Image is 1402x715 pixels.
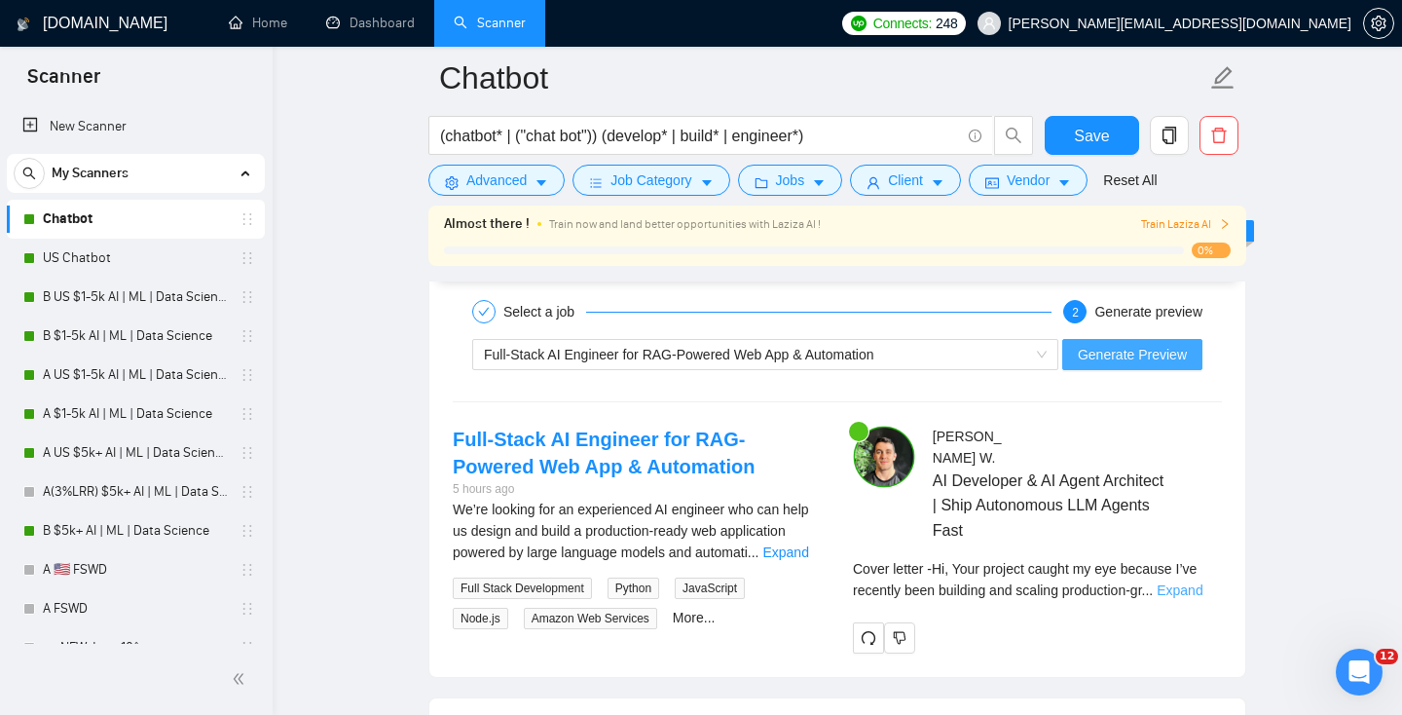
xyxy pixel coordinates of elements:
[610,169,691,191] span: Job Category
[440,124,960,148] input: Search Freelance Jobs...
[453,578,592,599] span: Full Stack Development
[853,622,884,654] button: redo
[1219,218,1231,230] span: right
[1094,300,1202,323] div: Generate preview
[43,200,228,239] a: Chatbot
[853,561,1197,598] span: Cover letter - Hi, Your project caught my eye because I’ve recently been building and scaling pro...
[15,167,44,180] span: search
[1142,583,1154,598] span: ...
[1336,649,1383,696] iframe: Intercom live chat
[43,239,228,278] a: US Chatbot
[444,213,530,235] span: Almost there !
[535,175,548,190] span: caret-down
[854,630,883,646] span: redo
[1141,215,1231,234] button: Train Laziza AI
[936,13,957,34] span: 248
[43,356,228,395] a: A US $1-5k AI | ML | Data Science
[995,127,1032,144] span: search
[7,107,265,146] li: New Scanner
[240,328,255,344] span: holder
[893,630,906,646] span: dislike
[1062,339,1202,370] button: Generate Preview
[14,158,45,189] button: search
[700,175,714,190] span: caret-down
[43,433,228,472] a: A US $5k+ AI | ML | Data Science
[503,300,586,323] div: Select a job
[812,175,826,190] span: caret-down
[888,169,923,191] span: Client
[43,628,228,667] a: --- NEW June 10ˆ
[453,499,822,563] div: We’re looking for an experienced AI engineer who can help us design and build a production-ready ...
[232,669,251,689] span: double-left
[1103,169,1157,191] a: Reset All
[43,278,228,317] a: B US $1-5k AI | ML | Data Science
[1210,65,1236,91] span: edit
[572,165,729,196] button: barsJob Categorycaret-down
[240,523,255,539] span: holder
[240,211,255,227] span: holder
[933,429,1002,466] span: [PERSON_NAME] W .
[969,165,1088,196] button: idcardVendorcaret-down
[1364,16,1393,31] span: setting
[478,306,490,318] span: check
[1007,169,1050,191] span: Vendor
[1157,583,1202,598] a: Expand
[1200,127,1237,144] span: delete
[453,502,809,560] span: We’re looking for an experienced AI engineer who can help us design and build a production-ready ...
[931,175,944,190] span: caret-down
[43,395,228,433] a: A $1-5k AI | ML | Data Science
[445,175,459,190] span: setting
[484,347,874,362] span: Full-Stack AI Engineer for RAG-Powered Web App & Automation
[994,116,1033,155] button: search
[240,562,255,578] span: holder
[608,578,659,599] span: Python
[850,165,961,196] button: userClientcaret-down
[982,17,996,30] span: user
[17,9,30,40] img: logo
[985,175,999,190] span: idcard
[853,558,1222,601] div: Remember that the client will see only the first two lines of your cover letter.
[851,16,867,31] img: upwork-logo.png
[454,15,526,31] a: searchScanner
[1057,175,1071,190] span: caret-down
[439,54,1206,102] input: Scanner name...
[776,169,805,191] span: Jobs
[1192,243,1231,258] span: 0%
[1078,344,1187,365] span: Generate Preview
[43,317,228,356] a: B $1-5k AI | ML | Data Science
[969,130,981,142] span: info-circle
[1045,116,1139,155] button: Save
[240,250,255,266] span: holder
[240,445,255,461] span: holder
[748,545,759,560] span: ...
[738,165,843,196] button: folderJobscaret-down
[867,175,880,190] span: user
[1376,649,1398,664] span: 12
[549,217,821,231] span: Train now and land better opportunities with Laziza AI !
[1151,127,1188,144] span: copy
[762,545,808,560] a: Expand
[1363,16,1394,31] a: setting
[1363,8,1394,39] button: setting
[240,289,255,305] span: holder
[589,175,603,190] span: bars
[12,62,116,103] span: Scanner
[428,165,565,196] button: settingAdvancedcaret-down
[240,406,255,422] span: holder
[884,622,915,654] button: dislike
[933,469,1164,542] span: AI Developer & AI Agent Architect | Ship Autonomous LLM Agents Fast
[43,589,228,628] a: A FSWD
[1199,116,1238,155] button: delete
[229,15,287,31] a: homeHome
[43,550,228,589] a: A 🇺🇸 FSWD
[675,578,745,599] span: JavaScript
[873,13,932,34] span: Connects:
[453,429,755,477] a: Full-Stack AI Engineer for RAG-Powered Web App & Automation
[43,511,228,550] a: B $5k+ AI | ML | Data Science
[673,610,716,625] a: More...
[453,608,508,629] span: Node.js
[1074,124,1109,148] span: Save
[466,169,527,191] span: Advanced
[853,426,915,488] img: c1zXbV4Rn31IWjPrUDnm7GOP5m6FFaf60K-g_nBlCk66MXT-MajKUodHXjIR0VPwAy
